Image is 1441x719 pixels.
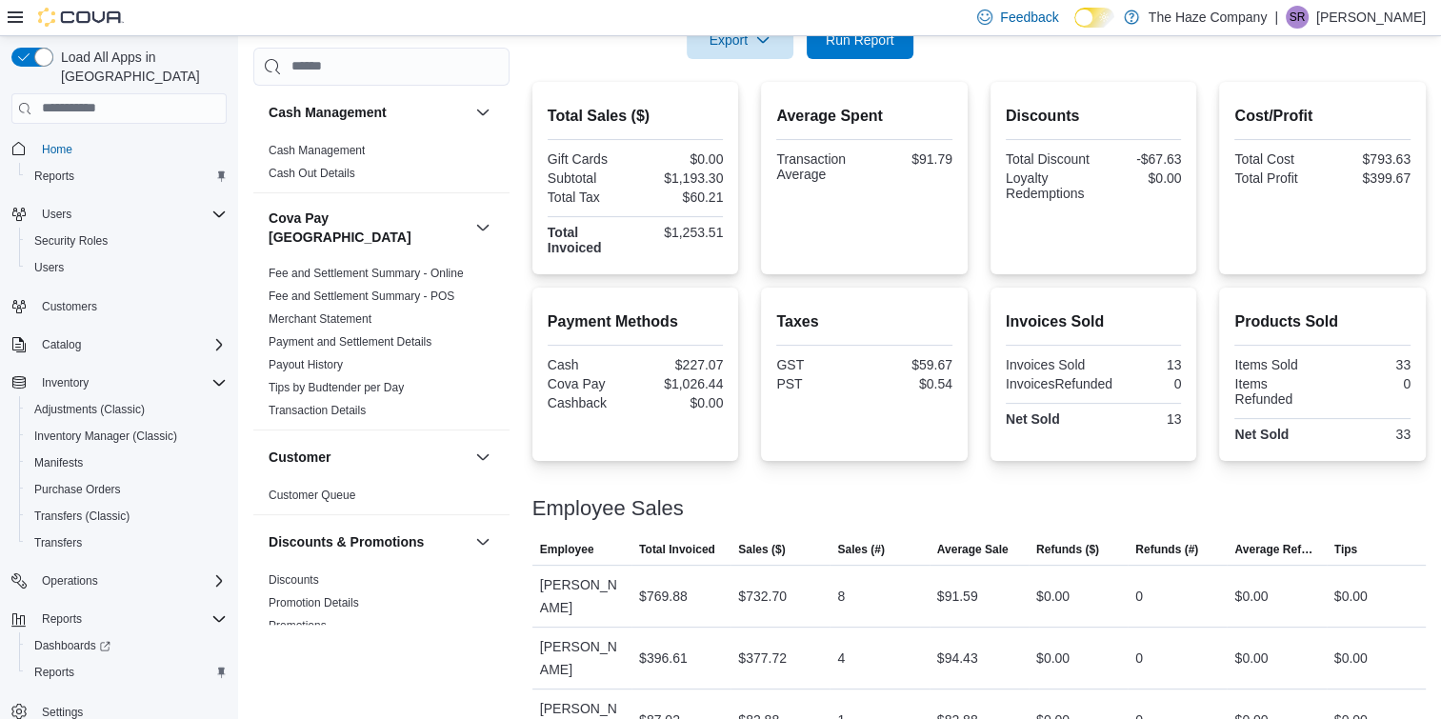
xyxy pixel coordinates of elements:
[269,289,454,304] span: Fee and Settlement Summary - POS
[776,310,952,333] h2: Taxes
[19,503,234,529] button: Transfers (Classic)
[27,165,227,188] span: Reports
[42,299,97,314] span: Customers
[269,103,468,122] button: Cash Management
[639,190,723,205] div: $60.21
[540,542,594,557] span: Employee
[1334,542,1357,557] span: Tips
[639,225,723,240] div: $1,253.51
[269,312,371,326] a: Merchant Statement
[1097,357,1181,372] div: 13
[776,105,952,128] h2: Average Spent
[269,267,464,280] a: Fee and Settlement Summary - Online
[27,634,118,657] a: Dashboards
[1006,105,1182,128] h2: Discounts
[34,638,110,653] span: Dashboards
[548,357,631,372] div: Cash
[253,569,510,645] div: Discounts & Promotions
[639,170,723,186] div: $1,193.30
[269,103,387,122] h3: Cash Management
[19,659,234,686] button: Reports
[269,311,371,327] span: Merchant Statement
[639,395,723,410] div: $0.00
[269,290,454,303] a: Fee and Settlement Summary - POS
[4,369,234,396] button: Inventory
[27,425,185,448] a: Inventory Manager (Classic)
[19,396,234,423] button: Adjustments (Classic)
[34,608,227,630] span: Reports
[1290,6,1306,29] span: SR
[19,163,234,190] button: Reports
[1234,427,1289,442] strong: Net Sold
[837,542,884,557] span: Sales (#)
[19,529,234,556] button: Transfers
[1234,376,1318,407] div: Items Refunded
[27,451,227,474] span: Manifests
[826,30,894,50] span: Run Report
[269,266,464,281] span: Fee and Settlement Summary - Online
[1286,6,1309,29] div: Shay Richards
[869,151,952,167] div: $91.79
[269,403,366,418] span: Transaction Details
[27,661,227,684] span: Reports
[639,542,715,557] span: Total Invoiced
[548,376,631,391] div: Cova Pay
[1334,647,1368,669] div: $0.00
[1036,542,1099,557] span: Refunds ($)
[27,451,90,474] a: Manifests
[27,505,137,528] a: Transfers (Classic)
[1006,170,1090,201] div: Loyalty Redemptions
[1234,105,1411,128] h2: Cost/Profit
[269,618,327,633] span: Promotions
[1097,170,1181,186] div: $0.00
[27,634,227,657] span: Dashboards
[34,371,227,394] span: Inventory
[4,292,234,320] button: Customers
[34,569,106,592] button: Operations
[42,375,89,390] span: Inventory
[1274,6,1278,29] p: |
[34,535,82,550] span: Transfers
[269,488,355,503] span: Customer Queue
[4,606,234,632] button: Reports
[4,568,234,594] button: Operations
[738,585,787,608] div: $732.70
[937,542,1009,557] span: Average Sale
[253,484,510,514] div: Customer
[269,209,468,247] button: Cova Pay [GEOGRAPHIC_DATA]
[937,585,978,608] div: $91.59
[34,482,121,497] span: Purchase Orders
[253,139,510,192] div: Cash Management
[1006,357,1090,372] div: Invoices Sold
[869,357,952,372] div: $59.67
[19,632,234,659] a: Dashboards
[869,376,952,391] div: $0.54
[27,478,129,501] a: Purchase Orders
[19,423,234,449] button: Inventory Manager (Classic)
[34,509,130,524] span: Transfers (Classic)
[698,21,782,59] span: Export
[269,380,404,395] span: Tips by Budtender per Day
[1234,310,1411,333] h2: Products Sold
[269,358,343,371] a: Payout History
[269,448,330,467] h3: Customer
[269,144,365,157] a: Cash Management
[27,531,227,554] span: Transfers
[269,167,355,180] a: Cash Out Details
[1097,411,1181,427] div: 13
[27,165,82,188] a: Reports
[34,455,83,470] span: Manifests
[34,295,105,318] a: Customers
[1327,151,1411,167] div: $793.63
[269,335,431,349] a: Payment and Settlement Details
[548,151,631,167] div: Gift Cards
[1327,376,1411,391] div: 0
[42,337,81,352] span: Catalog
[269,532,424,551] h3: Discounts & Promotions
[269,143,365,158] span: Cash Management
[27,478,227,501] span: Purchase Orders
[1006,376,1112,391] div: InvoicesRefunded
[269,166,355,181] span: Cash Out Details
[34,294,227,318] span: Customers
[471,216,494,239] button: Cova Pay [GEOGRAPHIC_DATA]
